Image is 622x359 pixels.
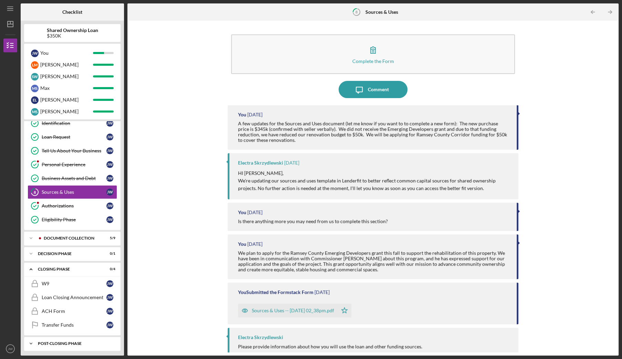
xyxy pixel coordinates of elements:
div: You [238,241,246,247]
time: 2025-07-22 13:53 [247,210,262,215]
p: We're updating our sources and uses template in Lenderfit to better reflect common capital source... [238,177,511,192]
div: Authorizations [42,203,106,209]
div: S W [31,73,39,81]
div: Complete the Form [352,59,394,64]
text: JW [8,347,13,351]
div: Comment [368,81,389,98]
div: $350K [47,33,98,39]
a: IdentificationJW [28,116,117,130]
a: Business Assets and DebtJW [28,171,117,185]
button: Complete the Form [231,34,515,74]
div: J W [106,161,113,168]
button: Comment [339,81,407,98]
button: JW [3,342,17,356]
div: Is there anything more you may need from us to complete this section? [238,219,388,224]
div: Please provide information about how you will use the loan and other funding sources. [238,344,511,349]
div: Business Assets and Debt [42,176,106,181]
div: [PERSON_NAME] [40,94,93,106]
div: J W [106,189,113,196]
a: AuthorizationsJW [28,199,117,213]
b: Checklist [62,9,82,15]
div: Transfer Funds [42,322,106,328]
div: J W [106,308,113,315]
div: Decision Phase [38,252,98,256]
div: Sources & Uses [42,189,106,195]
button: Sources & Uses -- [DATE] 02_38pm.pdf [238,304,351,317]
a: Transfer FundsJW [28,318,117,332]
div: Post-Closing Phase [38,341,112,346]
div: J W [106,202,113,209]
div: ACH Form [42,308,106,314]
div: [PERSON_NAME] [40,71,93,82]
div: Sources & Uses -- [DATE] 02_38pm.pdf [252,308,334,313]
div: Personal Experience [42,162,106,167]
div: Closing Phase [38,267,98,271]
p: HI [PERSON_NAME], [238,169,511,177]
a: Tell Us About Your BusinessJW [28,144,117,158]
div: You [238,112,246,117]
div: Electra Skrzydlewski [238,335,283,340]
div: [PERSON_NAME] [40,59,93,71]
div: J W [106,134,113,140]
div: Tell Us About Your Business [42,148,106,154]
div: Electra Skrzydlewski [238,160,283,166]
div: Document Collection [44,236,98,240]
div: J W [31,50,39,57]
time: 2025-06-23 18:38 [314,289,330,295]
a: Eligibility PhaseJW [28,213,117,226]
time: 2025-07-22 21:50 [284,160,299,166]
b: Shared Ownership Loan [47,28,98,33]
div: J W [106,147,113,154]
tspan: 8 [34,190,36,194]
div: Loan Request [42,134,106,140]
div: J W [106,120,113,127]
div: J W [106,216,113,223]
div: L M [31,61,39,69]
div: A few updates for the Sources and Uses document (let me know if you want to to complete a new for... [238,121,510,143]
div: J W [106,321,113,328]
div: J W [106,280,113,287]
div: Loan Closing Announcement [42,295,106,300]
div: You [238,210,246,215]
div: 0 / 4 [103,267,115,271]
time: 2025-07-15 20:24 [247,241,262,247]
tspan: 8 [355,10,357,14]
div: [PERSON_NAME] [40,106,93,117]
a: 8Sources & UsesJW [28,185,117,199]
div: Eligibility Phase [42,217,106,222]
div: Identification [42,120,106,126]
a: W9JW [28,277,117,291]
a: Loan RequestJW [28,130,117,144]
div: J W [106,294,113,301]
div: You Submitted the Formstack Form [238,289,313,295]
a: Personal ExperienceJW [28,158,117,171]
div: M S [31,85,39,92]
div: 5 / 9 [103,236,115,240]
a: Loan Closing AnnouncementJW [28,291,117,304]
div: W9 [42,281,106,286]
b: Sources & Uses [365,9,398,15]
div: E L [31,96,39,104]
div: M S [31,108,39,116]
div: J W [106,175,113,182]
time: 2025-08-07 14:16 [247,112,262,117]
a: ACH FormJW [28,304,117,318]
div: You [40,47,93,59]
div: Max [40,82,93,94]
div: 0 / 1 [103,252,115,256]
div: We plan to apply for the Ramsey County Emerging Developers grant this fall to support the rehabil... [238,250,510,272]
